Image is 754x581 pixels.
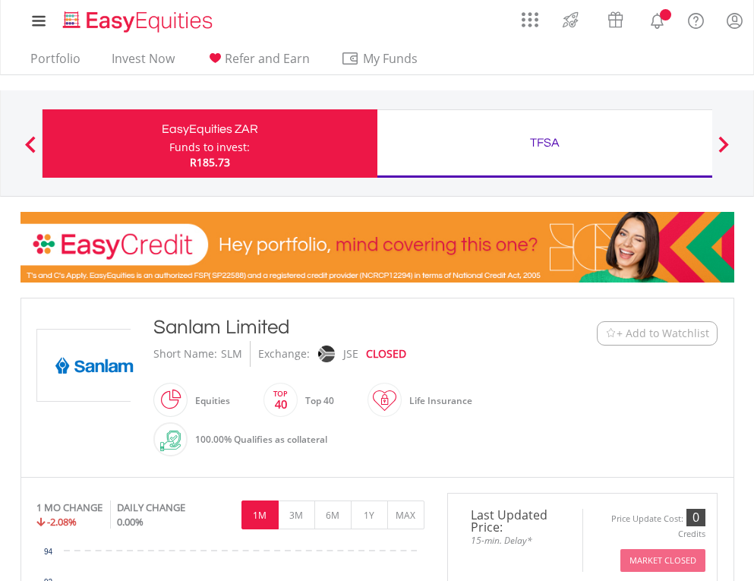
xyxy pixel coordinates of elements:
div: Sanlam Limited [153,314,541,341]
div: SLM [221,341,242,367]
a: Notifications [638,4,677,34]
div: DAILY CHANGE [117,500,214,515]
button: 6M [314,500,352,529]
span: 0.00% [117,515,144,529]
img: Watchlist [605,328,617,339]
a: AppsGrid [512,4,548,28]
a: Invest Now [106,51,181,74]
div: Short Name: [153,341,217,367]
div: CLOSED [366,341,406,367]
img: jse.png [318,346,335,362]
span: R185.73 [190,155,230,169]
img: EasyEquities_Logo.png [60,9,219,34]
span: + Add to Watchlist [617,326,709,341]
a: Vouchers [593,4,638,32]
img: EasyCredit Promotion Banner [21,212,734,283]
span: 100.00% Qualifies as collateral [195,433,327,446]
button: 3M [278,500,315,529]
img: grid-menu-icon.svg [522,11,538,28]
img: vouchers-v2.svg [603,8,628,32]
div: Life Insurance [402,382,472,418]
div: TFSA [386,132,703,153]
img: thrive-v2.svg [558,8,583,32]
div: Credits [678,529,705,540]
a: Home page [57,4,219,34]
img: EQU.ZA.SLM.png [37,330,151,401]
div: 1 MO CHANGE [36,500,103,515]
div: Top 40 [298,382,334,418]
button: Market Closed [620,549,705,573]
a: My Profile [715,4,754,37]
span: Last Updated Price: [459,509,571,533]
a: Portfolio [24,51,87,74]
a: FAQ's and Support [677,4,715,34]
div: EasyEquities ZAR [52,118,368,140]
div: Exchange: [258,341,310,367]
div: Funds to invest: [169,140,250,155]
span: My Funds [341,49,440,68]
span: Refer and Earn [225,50,310,67]
img: collateral-qualifying-green.svg [160,431,181,451]
div: 0 [686,509,705,526]
button: Previous [15,144,46,159]
span: 15-min. Delay* [459,533,571,548]
button: Next [708,144,739,159]
button: MAX [387,500,424,529]
div: JSE [343,341,358,367]
span: -2.08% [47,515,77,529]
div: Equities [188,382,230,418]
div: Price Update Cost: [611,513,683,525]
a: Refer and Earn [200,51,316,74]
button: 1Y [351,500,388,529]
button: 1M [241,500,279,529]
button: Watchlist + Add to Watchlist [597,321,718,346]
text: 94 [43,548,52,556]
